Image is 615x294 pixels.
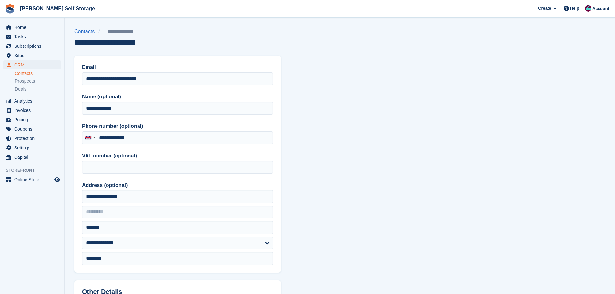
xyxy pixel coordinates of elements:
img: Ben [585,5,591,12]
span: Home [14,23,53,32]
a: menu [3,51,61,60]
label: Name (optional) [82,93,273,101]
a: menu [3,143,61,152]
span: Storefront [6,167,64,174]
label: Address (optional) [82,181,273,189]
a: menu [3,125,61,134]
span: Create [538,5,551,12]
a: menu [3,32,61,41]
label: Email [82,64,273,71]
a: Contacts [74,28,98,35]
label: VAT number (optional) [82,152,273,160]
a: menu [3,96,61,106]
nav: breadcrumbs [74,28,154,35]
div: United Kingdom: +44 [82,132,97,144]
label: Phone number (optional) [82,122,273,130]
a: Contacts [15,70,61,76]
span: Online Store [14,175,53,184]
span: Sites [14,51,53,60]
span: Coupons [14,125,53,134]
a: menu [3,60,61,69]
a: Preview store [53,176,61,184]
span: Subscriptions [14,42,53,51]
span: Capital [14,153,53,162]
span: Settings [14,143,53,152]
span: Deals [15,86,26,92]
span: Protection [14,134,53,143]
a: menu [3,23,61,32]
a: menu [3,175,61,184]
span: Invoices [14,106,53,115]
span: Prospects [15,78,35,84]
a: [PERSON_NAME] Self Storage [17,3,97,14]
a: menu [3,115,61,124]
a: menu [3,42,61,51]
span: Analytics [14,96,53,106]
span: CRM [14,60,53,69]
span: Tasks [14,32,53,41]
a: Prospects [15,78,61,85]
span: Account [592,5,609,12]
a: menu [3,106,61,115]
a: menu [3,134,61,143]
img: stora-icon-8386f47178a22dfd0bd8f6a31ec36ba5ce8667c1dd55bd0f319d3a0aa187defe.svg [5,4,15,14]
span: Pricing [14,115,53,124]
span: Help [570,5,579,12]
a: Deals [15,86,61,93]
a: menu [3,153,61,162]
